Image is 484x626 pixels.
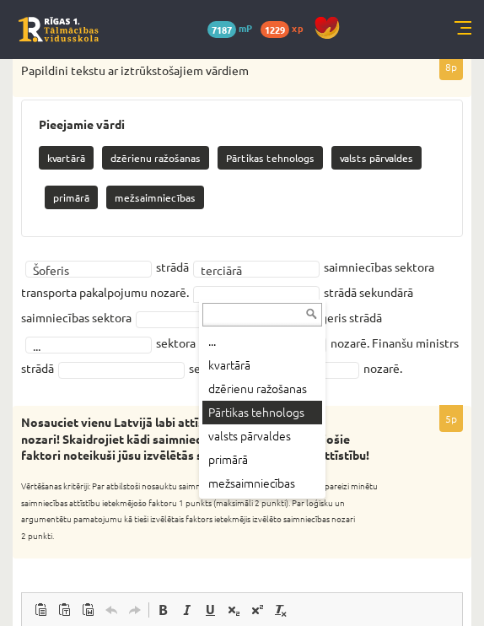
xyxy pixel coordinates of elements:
div: dzērienu ražošanas [202,377,322,401]
div: valsts pārvaldes [202,424,322,448]
div: mežsaimniecības [202,472,322,495]
div: primārā [202,448,322,472]
body: Rich Text Editor, wiswyg-editor-user-answer-47433815120060 [17,17,423,35]
div: Pārtikas tehnologs [202,401,322,424]
div: kvartārā [202,353,322,377]
div: ... [202,330,322,353]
